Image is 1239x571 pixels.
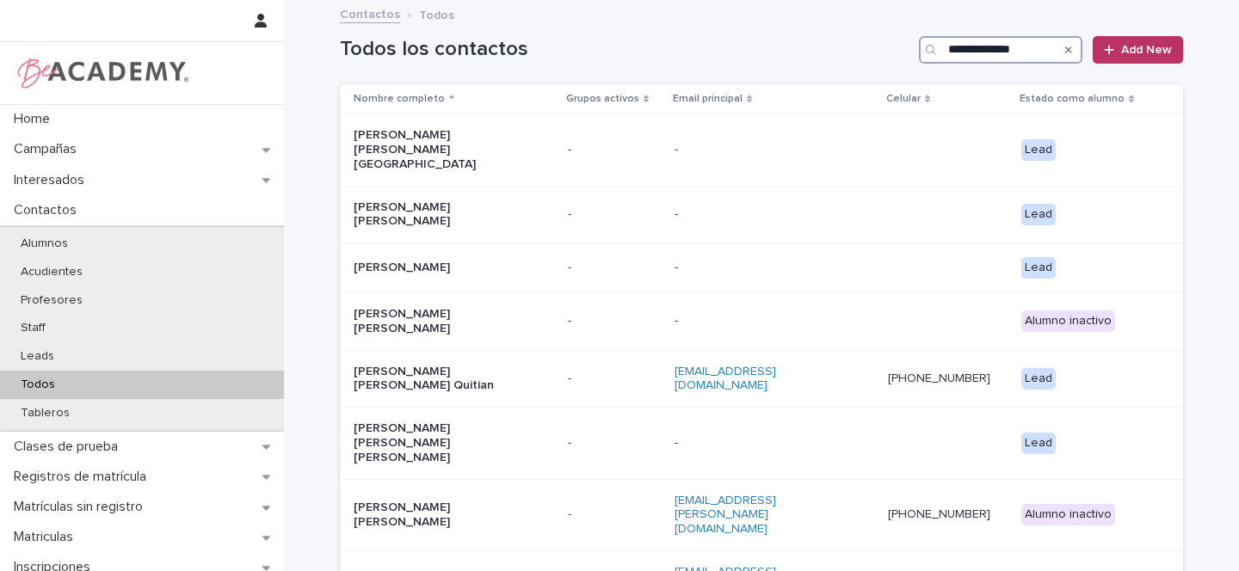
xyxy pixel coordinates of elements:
[675,143,847,157] p: -
[7,469,160,485] p: Registros de matrícula
[886,89,921,108] p: Celular
[7,406,83,421] p: Tableros
[354,128,526,171] p: [PERSON_NAME] [PERSON_NAME] [GEOGRAPHIC_DATA]
[7,499,157,515] p: Matrículas sin registro
[340,186,1183,243] tr: [PERSON_NAME] [PERSON_NAME]-- Lead
[7,529,87,545] p: Matriculas
[354,307,526,336] p: [PERSON_NAME] [PERSON_NAME]
[7,349,68,364] p: Leads
[340,37,912,62] h1: Todos los contactos
[568,261,661,275] p: -
[568,207,661,222] p: -
[7,111,64,127] p: Home
[354,365,526,394] p: [PERSON_NAME] [PERSON_NAME] Quitian
[7,172,98,188] p: Interesados
[7,439,132,455] p: Clases de prueba
[7,293,96,308] p: Profesores
[673,89,743,108] p: Email principal
[888,372,990,384] a: [PHONE_NUMBER]
[7,141,90,157] p: Campañas
[354,421,526,464] p: [PERSON_NAME] [PERSON_NAME] [PERSON_NAME]
[568,507,661,522] p: -
[919,36,1082,64] input: Search
[354,200,526,230] p: [PERSON_NAME] [PERSON_NAME]
[675,436,847,451] p: -
[7,265,96,279] p: Acudientes
[1021,204,1056,225] div: Lead
[1021,504,1115,525] div: Alumno inactivo
[340,243,1183,293] tr: [PERSON_NAME]-- Lead
[7,321,59,335] p: Staff
[566,89,639,108] p: Grupos activos
[675,494,776,536] a: [EMAIL_ADDRESS][PERSON_NAME][DOMAIN_NAME]
[888,508,990,520] a: [PHONE_NUMBER]
[675,207,847,222] p: -
[568,436,661,451] p: -
[675,261,847,275] p: -
[568,371,661,386] p: -
[1021,257,1056,279] div: Lead
[340,292,1183,350] tr: [PERSON_NAME] [PERSON_NAME]-- Alumno inactivo
[568,143,661,157] p: -
[1021,139,1056,161] div: Lead
[340,479,1183,550] tr: [PERSON_NAME] [PERSON_NAME]-[EMAIL_ADDRESS][PERSON_NAME][DOMAIN_NAME][PHONE_NUMBER] Alumno inactivo
[1021,310,1115,332] div: Alumno inactivo
[1021,433,1056,454] div: Lead
[568,314,661,328] p: -
[354,89,445,108] p: Nombre completo
[340,3,400,23] a: Contactos
[1021,368,1056,390] div: Lead
[675,314,847,328] p: -
[340,114,1183,186] tr: [PERSON_NAME] [PERSON_NAME] [GEOGRAPHIC_DATA]-- Lead
[675,365,776,392] a: [EMAIL_ADDRESS][DOMAIN_NAME]
[340,350,1183,408] tr: [PERSON_NAME] [PERSON_NAME] Quitian-[EMAIL_ADDRESS][DOMAIN_NAME][PHONE_NUMBER] Lead
[1121,44,1172,56] span: Add New
[1093,36,1183,64] a: Add New
[7,378,69,392] p: Todos
[7,202,90,218] p: Contactos
[340,408,1183,479] tr: [PERSON_NAME] [PERSON_NAME] [PERSON_NAME]-- Lead
[1020,89,1125,108] p: Estado como alumno
[354,500,526,530] p: [PERSON_NAME] [PERSON_NAME]
[7,236,82,251] p: Alumnos
[354,261,526,275] p: [PERSON_NAME]
[14,56,190,90] img: WPrjXfSUmiLcdUfaYY4Q
[419,4,454,23] p: Todos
